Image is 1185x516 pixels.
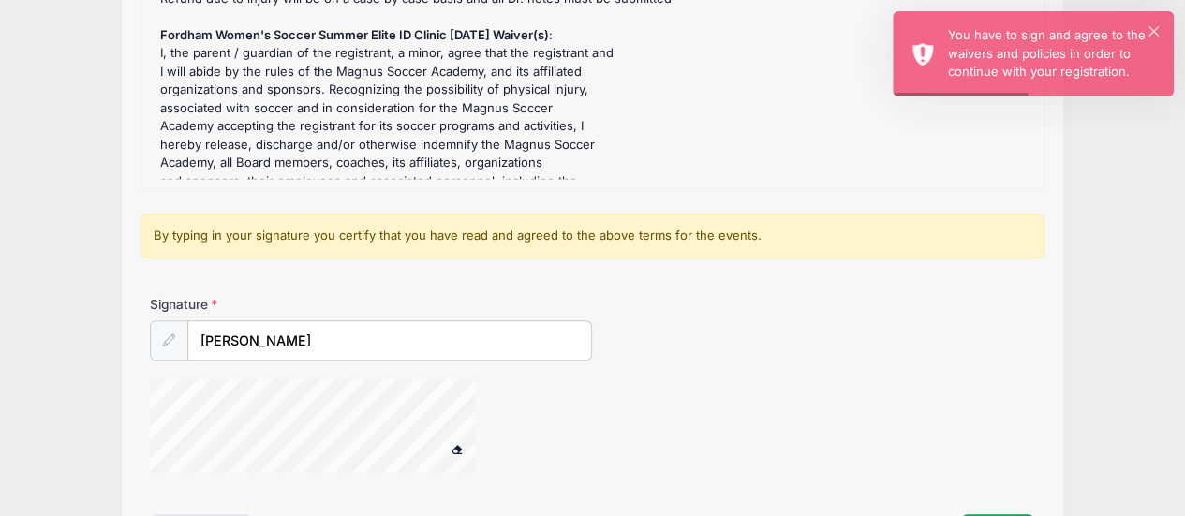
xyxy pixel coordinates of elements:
[141,214,1044,258] div: By typing in your signature you certify that you have read and agreed to the above terms for the ...
[1148,26,1159,37] button: ×
[160,27,549,42] strong: Fordham Women's Soccer Summer Elite ID Clinic [DATE] Waiver(s)
[187,320,593,361] input: Enter first and last name
[948,26,1159,81] div: You have to sign and agree to the waivers and policies in order to continue with your registration.
[150,295,371,314] label: Signature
